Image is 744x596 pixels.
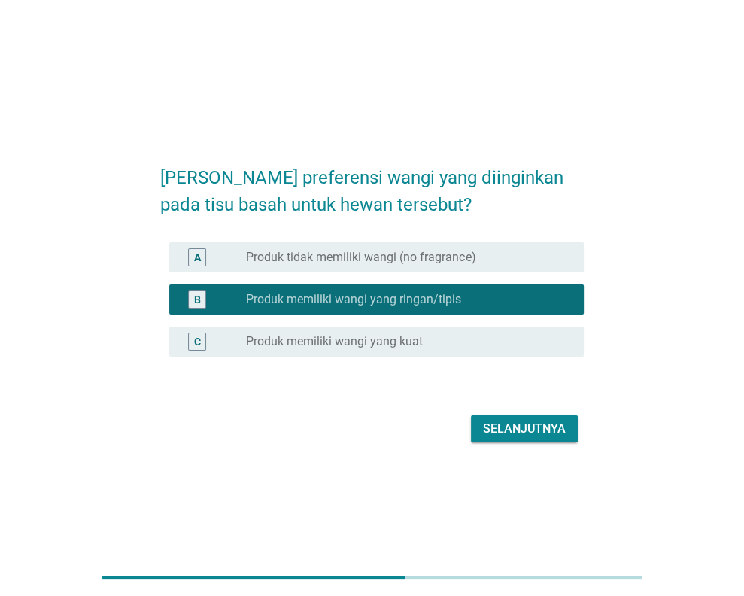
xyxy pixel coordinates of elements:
[194,334,201,350] div: C
[194,250,201,266] div: A
[483,420,566,438] div: Selanjutnya
[160,149,584,218] h2: [PERSON_NAME] preferensi wangi yang diinginkan pada tisu basah untuk hewan tersebut?
[246,250,475,265] label: Produk tidak memiliki wangi (no fragrance)
[471,415,578,442] button: Selanjutnya
[194,292,201,308] div: B
[246,292,461,307] label: Produk memiliki wangi yang ringan/tipis
[246,334,423,349] label: Produk memiliki wangi yang kuat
